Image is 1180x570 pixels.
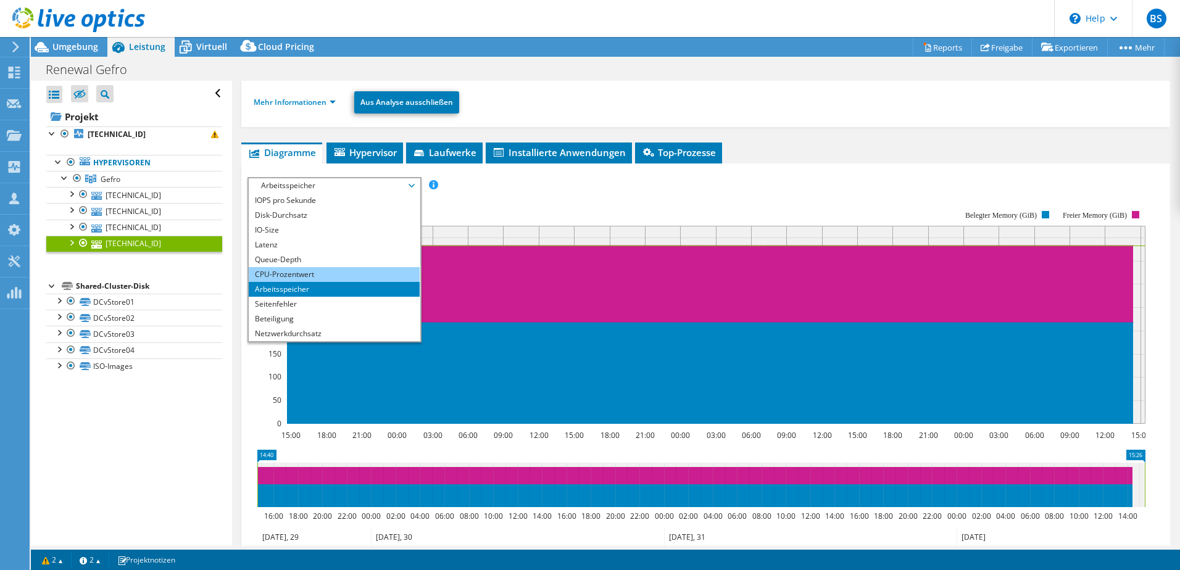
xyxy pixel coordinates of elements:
[109,552,184,568] a: Projektnotizen
[1024,430,1044,440] text: 06:00
[727,511,746,521] text: 06:00
[776,430,796,440] text: 09:00
[52,41,98,52] span: Umgebung
[1044,511,1063,521] text: 08:00
[196,41,227,52] span: Virtuell
[249,238,420,252] li: Latenz
[1118,511,1137,521] text: 14:00
[249,282,420,297] li: Arbeitsspeicher
[913,38,972,57] a: Reports
[529,430,548,440] text: 12:00
[898,511,917,521] text: 20:00
[629,511,649,521] text: 22:00
[800,511,820,521] text: 12:00
[971,38,1032,57] a: Freigabe
[264,511,283,521] text: 16:00
[354,91,459,114] a: Aus Analyse ausschließen
[46,171,222,187] a: Gefro
[247,146,316,159] span: Diagramme
[483,511,502,521] text: 10:00
[847,430,866,440] text: 15:00
[423,430,442,440] text: 03:00
[281,430,300,440] text: 15:00
[918,430,937,440] text: 21:00
[741,430,760,440] text: 06:00
[46,310,222,326] a: DCvStore02
[1131,430,1150,440] text: 15:00
[947,511,966,521] text: 00:00
[678,511,697,521] text: 02:00
[605,511,625,521] text: 20:00
[1032,38,1108,57] a: Exportieren
[249,312,420,326] li: Beteiligung
[387,430,406,440] text: 00:00
[1069,511,1088,521] text: 10:00
[249,223,420,238] li: IO-Size
[273,395,281,405] text: 50
[1107,38,1165,57] a: Mehr
[361,511,380,521] text: 00:00
[33,552,72,568] a: 2
[434,511,454,521] text: 06:00
[532,511,551,521] text: 14:00
[249,208,420,223] li: Disk-Durchsatz
[1095,430,1114,440] text: 12:00
[965,211,1037,220] text: Belegter Memory (GiB)
[493,430,512,440] text: 09:00
[46,220,222,236] a: [TECHNICAL_ID]
[581,511,600,521] text: 18:00
[703,511,722,521] text: 04:00
[641,146,716,159] span: Top-Prozesse
[288,511,307,521] text: 18:00
[492,146,626,159] span: Installierte Anwendungen
[249,252,420,267] li: Queue-Depth
[600,430,619,440] text: 18:00
[249,193,420,208] li: IOPS pro Sekunde
[249,326,420,341] li: Netzwerkdurchsatz
[557,511,576,521] text: 16:00
[1063,211,1127,220] text: Freier Memory (GiB)
[386,511,405,521] text: 02:00
[989,430,1008,440] text: 03:00
[1020,511,1039,521] text: 06:00
[254,97,336,107] a: Mehr Informationen
[922,511,941,521] text: 22:00
[46,342,222,358] a: DCvStore04
[268,349,281,359] text: 150
[46,155,222,171] a: Hypervisoren
[812,430,831,440] text: 12:00
[46,294,222,310] a: DCvStore01
[654,511,673,521] text: 00:00
[954,430,973,440] text: 00:00
[883,430,902,440] text: 18:00
[101,174,120,184] span: Gefro
[46,203,222,219] a: [TECHNICAL_ID]
[258,41,314,52] span: Cloud Pricing
[1093,511,1112,521] text: 12:00
[752,511,771,521] text: 08:00
[46,107,222,126] a: Projekt
[40,63,146,76] h1: Renewal Gefro
[971,511,991,521] text: 02:00
[458,430,477,440] text: 06:00
[635,430,654,440] text: 21:00
[249,297,420,312] li: Seitenfehler
[459,511,478,521] text: 08:00
[249,267,420,282] li: CPU-Prozentwert
[825,511,844,521] text: 14:00
[46,236,222,252] a: [TECHNICAL_ID]
[317,430,336,440] text: 18:00
[46,126,222,142] a: [TECHNICAL_ID]
[776,511,795,521] text: 10:00
[46,187,222,203] a: [TECHNICAL_ID]
[337,511,356,521] text: 22:00
[76,279,222,294] div: Shared-Cluster-Disk
[873,511,892,521] text: 18:00
[46,358,222,374] a: ISO-Images
[255,178,413,193] span: Arbeitsspeicher
[333,146,397,159] span: Hypervisor
[268,371,281,382] text: 100
[995,511,1015,521] text: 04:00
[312,511,331,521] text: 20:00
[849,511,868,521] text: 16:00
